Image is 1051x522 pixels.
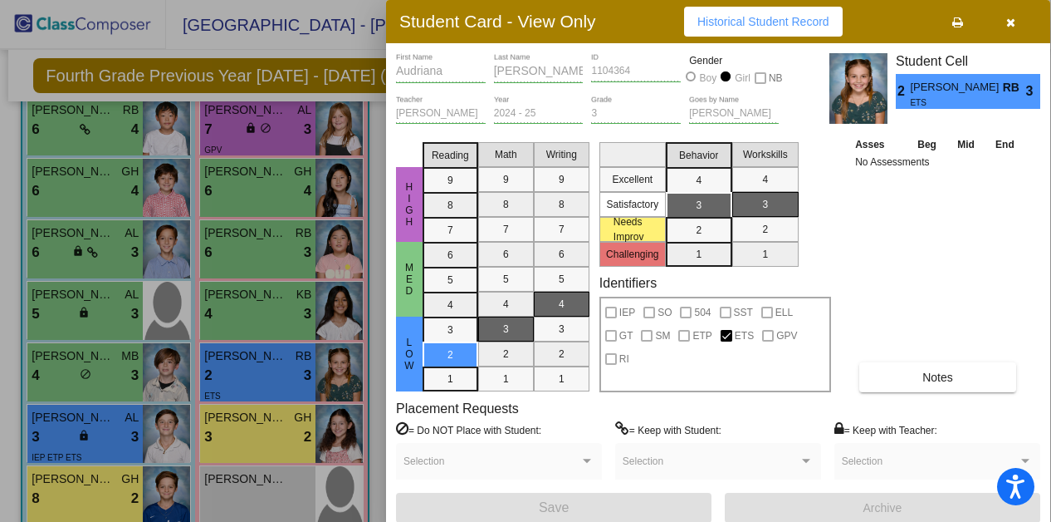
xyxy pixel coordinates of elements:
[896,81,910,101] span: 2
[859,362,1016,392] button: Notes
[402,337,417,372] span: Low
[396,421,541,438] label: = Do NOT Place with Student:
[910,79,1002,96] span: [PERSON_NAME]
[399,11,596,32] h3: Student Card - View Only
[907,135,946,154] th: Beg
[684,7,843,37] button: Historical Student Record
[689,108,779,120] input: goes by name
[735,326,754,346] span: ETS
[591,108,681,120] input: grade
[539,500,569,515] span: Save
[1026,81,1040,101] span: 3
[896,53,1040,69] h3: Student Cell
[402,181,417,228] span: HIgh
[692,326,711,346] span: ETP
[947,135,985,154] th: Mid
[402,262,417,297] span: Med
[699,71,717,86] div: Boy
[396,401,519,416] label: Placement Requests
[776,326,797,346] span: GPV
[655,326,670,346] span: SM
[734,303,753,323] span: SST
[1003,79,1026,96] span: RB
[851,135,907,154] th: Asses
[851,154,1025,170] td: No Assessments
[985,135,1024,154] th: End
[769,68,783,88] span: NB
[910,96,990,109] span: ETS
[775,303,793,323] span: ELL
[619,326,633,346] span: GT
[834,421,937,438] label: = Keep with Teacher:
[599,275,657,291] label: Identifiers
[615,421,721,438] label: = Keep with Student:
[619,303,635,323] span: IEP
[689,53,779,68] mat-label: Gender
[863,501,902,515] span: Archive
[922,371,953,384] span: Notes
[694,303,711,323] span: 504
[619,349,629,369] span: RI
[657,303,672,323] span: SO
[494,108,584,120] input: year
[697,15,829,28] span: Historical Student Record
[734,71,750,86] div: Girl
[396,108,486,120] input: teacher
[591,66,681,77] input: Enter ID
